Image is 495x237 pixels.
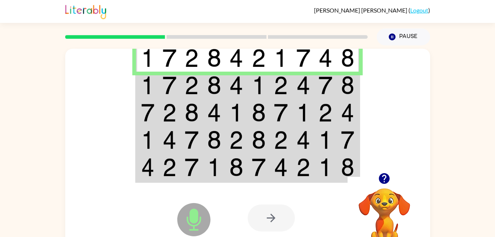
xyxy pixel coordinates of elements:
img: 4 [296,76,310,95]
img: 8 [207,49,221,67]
img: 2 [185,76,199,95]
img: 7 [341,131,354,149]
img: 7 [252,158,266,176]
img: 4 [318,49,332,67]
img: 4 [229,76,243,95]
img: 1 [141,76,154,95]
a: Logout [410,7,428,14]
img: 4 [341,103,354,122]
img: 7 [185,158,199,176]
img: 2 [274,76,288,95]
img: 8 [341,49,354,67]
img: 1 [252,76,266,95]
img: 8 [185,103,199,122]
img: 1 [274,49,288,67]
img: 8 [207,76,221,95]
img: 4 [141,158,154,176]
img: 1 [141,131,154,149]
img: 7 [185,131,199,149]
span: [PERSON_NAME] [PERSON_NAME] [314,7,408,14]
img: 8 [252,103,266,122]
img: 2 [229,131,243,149]
img: 2 [252,49,266,67]
img: 7 [141,103,154,122]
img: 8 [341,76,354,95]
img: 7 [318,76,332,95]
img: 1 [207,158,221,176]
img: 1 [141,49,154,67]
img: 8 [341,158,354,176]
img: 7 [163,76,177,95]
img: 2 [163,158,177,176]
img: 2 [296,158,310,176]
img: 1 [318,131,332,149]
img: 2 [318,103,332,122]
img: 7 [163,49,177,67]
img: 4 [163,131,177,149]
img: 2 [185,49,199,67]
img: 4 [207,103,221,122]
img: 2 [163,103,177,122]
div: ( ) [314,7,430,14]
img: 8 [229,158,243,176]
button: Pause [377,28,430,45]
img: 7 [274,103,288,122]
img: Literably [65,3,106,19]
img: 1 [318,158,332,176]
img: 4 [274,158,288,176]
img: 1 [296,103,310,122]
img: 8 [207,131,221,149]
img: 4 [229,49,243,67]
img: 1 [229,103,243,122]
img: 2 [274,131,288,149]
img: 4 [296,131,310,149]
img: 7 [296,49,310,67]
img: 8 [252,131,266,149]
